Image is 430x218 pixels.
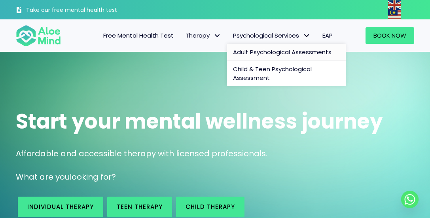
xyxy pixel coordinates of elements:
[301,30,313,42] span: Psychological Services: submenu
[233,65,312,82] span: Child & Teen Psychological Assessment
[186,31,221,40] span: Therapy
[227,61,346,86] a: Child & Teen Psychological Assessment
[18,197,103,217] a: Individual therapy
[322,31,333,40] span: EAP
[233,31,311,40] span: Psychological Services
[388,10,401,19] img: ms
[70,171,116,182] span: looking for?
[117,203,163,211] span: Teen Therapy
[16,2,139,19] a: Take our free mental health test
[388,10,402,19] a: Malay
[16,25,61,47] img: Aloe mind Logo
[227,27,316,44] a: Psychological ServicesPsychological Services: submenu
[27,203,94,211] span: Individual therapy
[401,191,419,208] a: Whatsapp
[373,31,406,40] span: Book Now
[16,171,70,182] span: What are you
[316,27,339,44] a: EAP
[388,0,401,10] img: en
[16,107,383,136] span: Start your mental wellness journey
[97,27,180,44] a: Free Mental Health Test
[107,197,172,217] a: Teen Therapy
[186,203,235,211] span: Child Therapy
[16,148,414,159] p: Affordable and accessible therapy with licensed professionals.
[227,44,346,61] a: Adult Psychological Assessments
[103,31,174,40] span: Free Mental Health Test
[366,27,414,44] a: Book Now
[233,48,331,56] span: Adult Psychological Assessments
[176,197,244,217] a: Child Therapy
[212,30,223,42] span: Therapy: submenu
[26,6,139,14] h3: Take our free mental health test
[69,27,339,44] nav: Menu
[180,27,227,44] a: TherapyTherapy: submenu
